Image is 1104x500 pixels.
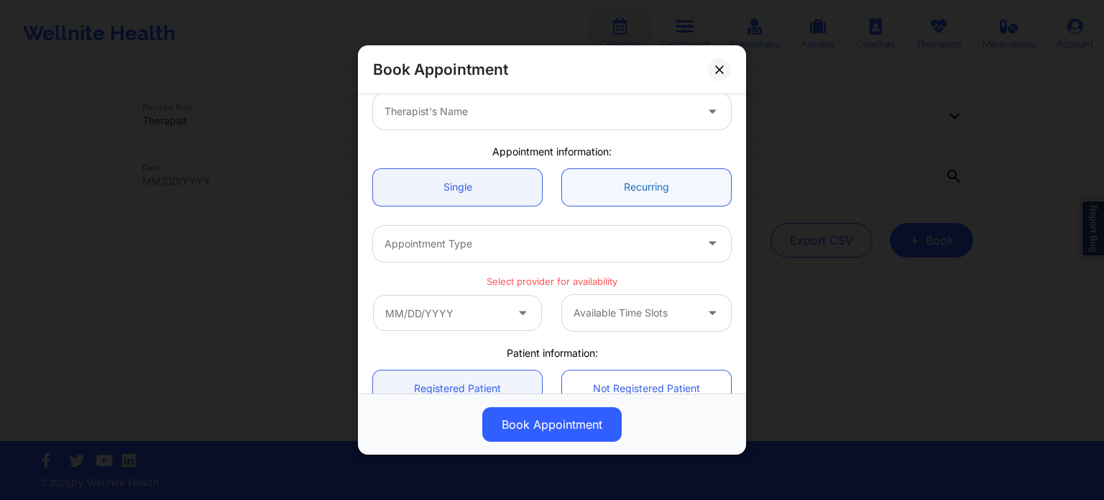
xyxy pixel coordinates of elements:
[562,371,731,407] a: Not Registered Patient
[482,407,622,442] button: Book Appointment
[363,145,741,159] div: Appointment information:
[562,169,731,206] a: Recurring
[373,371,542,407] a: Registered Patient
[373,169,542,206] a: Single
[373,295,542,331] input: MM/DD/YYYY
[363,346,741,360] div: Patient information:
[373,60,508,79] h2: Book Appointment
[373,275,731,288] p: Select provider for availability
